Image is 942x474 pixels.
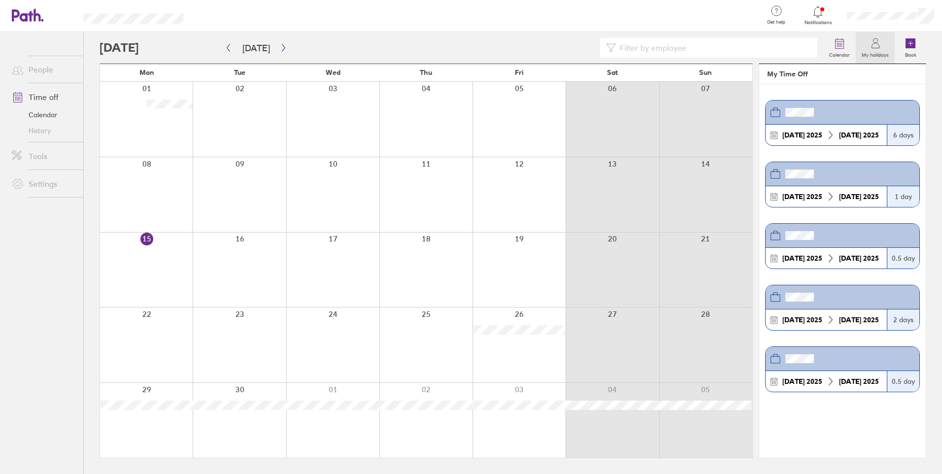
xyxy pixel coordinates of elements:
[765,223,920,269] a: [DATE] 2025[DATE] 20250.5 day
[765,162,920,207] a: [DATE] 2025[DATE] 20251 day
[856,32,895,64] a: My holidays
[839,315,861,324] strong: [DATE]
[420,68,432,76] span: Thu
[778,316,826,324] div: 2025
[782,192,805,201] strong: [DATE]
[835,377,883,385] div: 2025
[802,5,834,26] a: Notifications
[778,131,826,139] div: 2025
[759,64,926,84] header: My Time Off
[887,248,919,269] div: 0.5 day
[823,32,856,64] a: Calendar
[235,40,278,56] button: [DATE]
[515,68,524,76] span: Fri
[139,68,154,76] span: Mon
[856,49,895,58] label: My holidays
[765,346,920,392] a: [DATE] 2025[DATE] 20250.5 day
[760,19,792,25] span: Get help
[835,131,883,139] div: 2025
[887,125,919,145] div: 6 days
[839,192,861,201] strong: [DATE]
[835,193,883,201] div: 2025
[782,254,805,263] strong: [DATE]
[839,254,861,263] strong: [DATE]
[778,193,826,201] div: 2025
[887,309,919,330] div: 2 days
[326,68,340,76] span: Wed
[699,68,712,76] span: Sun
[782,131,805,139] strong: [DATE]
[778,377,826,385] div: 2025
[887,186,919,207] div: 1 day
[765,285,920,331] a: [DATE] 2025[DATE] 20252 days
[4,107,83,123] a: Calendar
[607,68,618,76] span: Sat
[782,377,805,386] strong: [DATE]
[839,131,861,139] strong: [DATE]
[899,49,922,58] label: Book
[802,20,834,26] span: Notifications
[4,174,83,194] a: Settings
[778,254,826,262] div: 2025
[835,316,883,324] div: 2025
[823,49,856,58] label: Calendar
[4,87,83,107] a: Time off
[4,146,83,166] a: Tools
[4,123,83,138] a: History
[765,100,920,146] a: [DATE] 2025[DATE] 20256 days
[839,377,861,386] strong: [DATE]
[835,254,883,262] div: 2025
[234,68,245,76] span: Tue
[887,371,919,392] div: 0.5 day
[895,32,926,64] a: Book
[4,60,83,79] a: People
[616,38,811,57] input: Filter by employee
[782,315,805,324] strong: [DATE]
